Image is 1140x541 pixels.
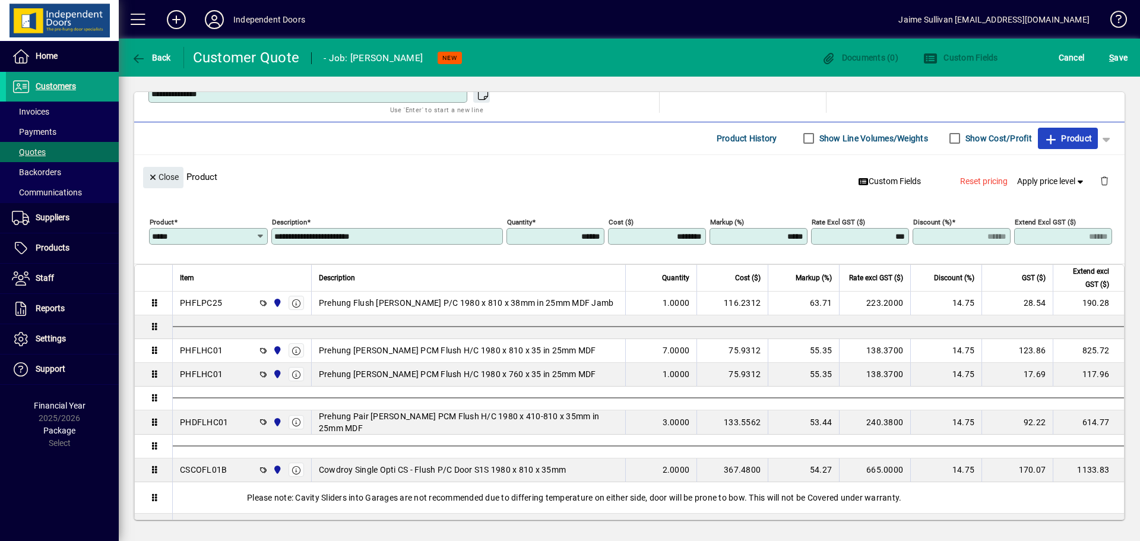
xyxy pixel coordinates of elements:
[712,128,782,149] button: Product History
[6,264,119,293] a: Staff
[131,53,171,62] span: Back
[270,416,283,429] span: Cromwell Central Otago
[934,271,974,284] span: Discount (%)
[981,292,1053,315] td: 28.54
[1038,128,1098,149] button: Product
[910,458,981,482] td: 14.75
[319,271,355,284] span: Description
[768,339,839,363] td: 55.35
[128,47,174,68] button: Back
[319,410,618,434] span: Prehung Pair [PERSON_NAME] PCM Flush H/C 1980 x 410-810 x 35mm in 25mm MDF
[36,334,66,343] span: Settings
[768,292,839,315] td: 63.71
[143,167,183,188] button: Close
[180,464,227,476] div: CSCOFL01B
[696,292,768,315] td: 116.2312
[910,363,981,387] td: 14.75
[963,132,1032,144] label: Show Cost/Profit
[663,297,690,309] span: 1.0000
[1109,53,1114,62] span: S
[6,182,119,203] a: Communications
[981,339,1053,363] td: 123.86
[1090,175,1119,186] app-page-header-button: Delete
[6,142,119,162] a: Quotes
[193,48,300,67] div: Customer Quote
[955,170,1012,192] button: Reset pricing
[36,243,69,252] span: Products
[173,482,1124,513] div: Please note: Cavity Sliders into Garages are not recommended due to differing temperature on eith...
[1060,265,1109,291] span: Extend excl GST ($)
[324,49,423,68] div: - Job: [PERSON_NAME]
[270,296,283,309] span: Cromwell Central Otago
[148,167,179,187] span: Close
[768,363,839,387] td: 55.35
[6,203,119,233] a: Suppliers
[853,170,926,192] button: Custom Fields
[272,217,307,226] mat-label: Description
[1012,170,1091,192] button: Apply price level
[12,107,49,116] span: Invoices
[663,368,690,380] span: 1.0000
[981,363,1053,387] td: 17.69
[140,171,186,182] app-page-header-button: Close
[898,10,1090,29] div: Jaime Sullivan [EMAIL_ADDRESS][DOMAIN_NAME]
[12,147,46,157] span: Quotes
[36,81,76,91] span: Customers
[847,297,903,309] div: 223.2000
[1056,47,1088,68] button: Cancel
[1044,129,1092,148] span: Product
[663,416,690,428] span: 3.0000
[12,188,82,197] span: Communications
[910,410,981,435] td: 14.75
[6,42,119,71] a: Home
[858,175,921,188] span: Custom Fields
[1022,271,1046,284] span: GST ($)
[812,217,865,226] mat-label: Rate excl GST ($)
[1053,363,1124,387] td: 117.96
[36,213,69,222] span: Suppliers
[849,271,903,284] span: Rate excl GST ($)
[195,9,233,30] button: Profile
[768,410,839,435] td: 53.44
[1059,48,1085,67] span: Cancel
[981,458,1053,482] td: 170.07
[1101,2,1125,41] a: Knowledge Base
[796,271,832,284] span: Markup (%)
[710,217,744,226] mat-label: Markup (%)
[319,344,596,356] span: Prehung [PERSON_NAME] PCM Flush H/C 1980 x 810 x 35 in 25mm MDF
[609,217,634,226] mat-label: Cost ($)
[923,53,998,62] span: Custom Fields
[981,410,1053,435] td: 92.22
[960,175,1008,188] span: Reset pricing
[34,401,85,410] span: Financial Year
[847,344,903,356] div: 138.3700
[696,458,768,482] td: 367.4800
[1053,339,1124,363] td: 825.72
[910,339,981,363] td: 14.75
[319,368,596,380] span: Prehung [PERSON_NAME] PCM Flush H/C 1980 x 760 x 35 in 25mm MDF
[662,271,689,284] span: Quantity
[913,217,952,226] mat-label: Discount (%)
[847,368,903,380] div: 138.3700
[319,297,614,309] span: Prehung Flush [PERSON_NAME] P/C 1980 x 810 x 38mm in 25mm MDF Jamb
[696,410,768,435] td: 133.5562
[442,54,457,62] span: NEW
[717,129,777,148] span: Product History
[6,324,119,354] a: Settings
[696,339,768,363] td: 75.9312
[36,303,65,313] span: Reports
[768,458,839,482] td: 54.27
[6,233,119,263] a: Products
[43,426,75,435] span: Package
[696,363,768,387] td: 75.9312
[6,102,119,122] a: Invoices
[12,127,56,137] span: Payments
[920,47,1001,68] button: Custom Fields
[818,47,901,68] button: Documents (0)
[847,416,903,428] div: 240.3800
[180,368,223,380] div: PHFLHC01
[1053,292,1124,315] td: 190.28
[319,464,566,476] span: Cowdroy Single Opti CS - Flush P/C Door S1S 1980 x 810 x 35mm
[1053,410,1124,435] td: 614.77
[663,464,690,476] span: 2.0000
